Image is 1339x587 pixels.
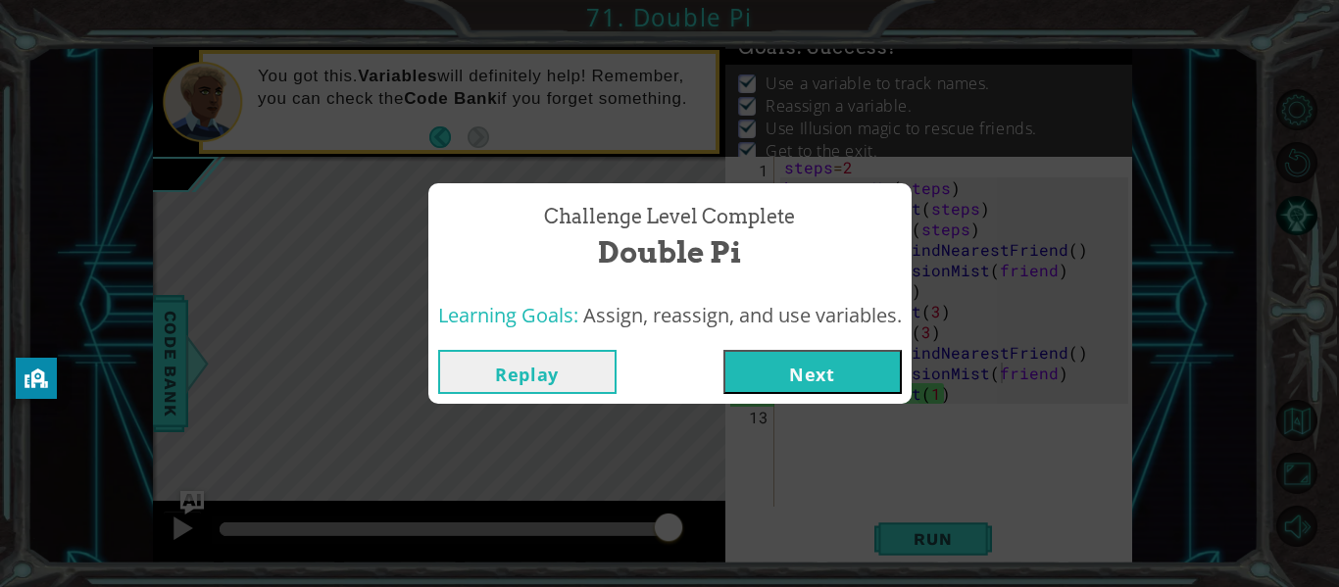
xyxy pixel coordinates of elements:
span: Double Pi [598,231,742,273]
button: privacy banner [16,358,57,399]
button: Next [723,350,902,394]
span: Learning Goals: [438,302,578,328]
span: Assign, reassign, and use variables. [583,302,902,328]
span: Challenge Level Complete [544,203,795,231]
button: Replay [438,350,617,394]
